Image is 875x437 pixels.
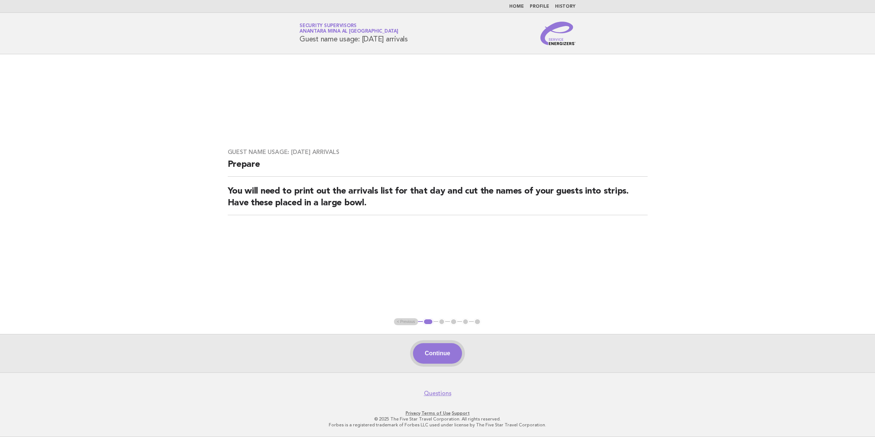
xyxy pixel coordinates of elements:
[530,4,549,9] a: Profile
[424,390,451,397] a: Questions
[406,411,420,416] a: Privacy
[421,411,451,416] a: Terms of Use
[555,4,576,9] a: History
[452,411,470,416] a: Support
[213,422,662,428] p: Forbes is a registered trademark of Forbes LLC used under license by The Five Star Travel Corpora...
[540,22,576,45] img: Service Energizers
[228,148,648,156] h3: Guest name usage: [DATE] arrivals
[213,416,662,422] p: © 2025 The Five Star Travel Corporation. All rights reserved.
[299,24,408,43] h1: Guest name usage: [DATE] arrivals
[213,410,662,416] p: · ·
[228,159,648,177] h2: Prepare
[413,343,462,364] button: Continue
[299,23,398,34] a: Security SupervisorsAnantara Mina al [GEOGRAPHIC_DATA]
[299,29,398,34] span: Anantara Mina al [GEOGRAPHIC_DATA]
[423,318,433,326] button: 1
[228,186,648,215] h2: You will need to print out the arrivals list for that day and cut the names of your guests into s...
[509,4,524,9] a: Home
